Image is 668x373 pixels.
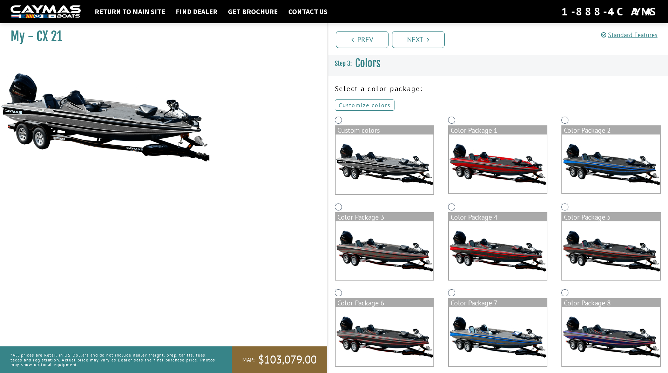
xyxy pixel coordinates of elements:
[449,134,547,193] img: color_package_332.png
[336,299,433,307] div: Color Package 6
[232,346,327,373] a: MAP:$103,079.00
[258,352,317,367] span: $103,079.00
[11,349,216,370] p: *All prices are Retail in US Dollars and do not include dealer freight, prep, tariffs, fees, taxe...
[562,299,660,307] div: Color Package 8
[336,307,433,366] img: color_package_337.png
[561,4,657,19] div: 1-888-4CAYMAS
[242,356,255,364] span: MAP:
[392,31,445,48] a: Next
[336,31,389,48] a: Prev
[91,7,169,16] a: Return to main site
[285,7,331,16] a: Contact Us
[601,31,657,39] a: Standard Features
[449,221,547,280] img: color_package_335.png
[562,213,660,221] div: Color Package 5
[224,7,281,16] a: Get Brochure
[335,83,661,94] p: Select a color package:
[335,99,394,111] a: Customize colors
[336,134,433,194] img: cx-Base-Layer.png
[562,307,660,366] img: color_package_339.png
[449,307,547,366] img: color_package_338.png
[449,299,547,307] div: Color Package 7
[449,213,547,221] div: Color Package 4
[562,126,660,134] div: Color Package 2
[562,221,660,280] img: color_package_336.png
[562,134,660,193] img: color_package_333.png
[11,5,81,18] img: white-logo-c9c8dbefe5ff5ceceb0f0178aa75bf4bb51f6bca0971e226c86eb53dfe498488.png
[336,221,433,280] img: color_package_334.png
[449,126,547,134] div: Color Package 1
[11,29,310,44] h1: My - CX 21
[172,7,221,16] a: Find Dealer
[336,126,433,134] div: Custom colors
[336,213,433,221] div: Color Package 3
